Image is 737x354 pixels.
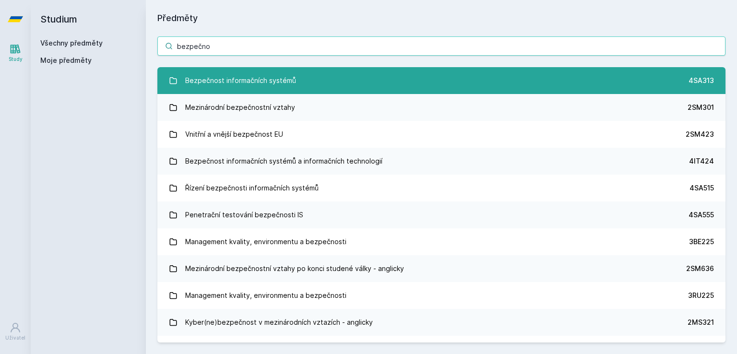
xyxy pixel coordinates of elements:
div: Vnitřní a vnější bezpečnost EU [185,125,283,144]
div: Penetrační testování bezpečnosti IS [185,205,303,224]
div: 4SA555 [689,210,714,220]
div: Mezinárodní bezpečnostní vztahy po konci studené války - anglicky [185,259,404,278]
div: 3RU225 [688,291,714,300]
a: Study [2,38,29,68]
div: Management kvality, environmentu a bezpečnosti [185,286,346,305]
div: Mezinárodní bezpečnostní vztahy [185,98,295,117]
a: Mezinárodní bezpečnostní vztahy 2SM301 [157,94,725,121]
div: 2SM301 [688,103,714,112]
div: 2SM423 [686,130,714,139]
div: Management kvality, environmentu a bezpečnosti [185,232,346,251]
a: Bezpečnost informačních systémů 4SA313 [157,67,725,94]
div: 4SA313 [689,76,714,85]
div: Uživatel [5,334,25,342]
a: Bezpečnost informačních systémů a informačních technologií 4IT424 [157,148,725,175]
a: Mezinárodní bezpečnostní vztahy po konci studené války - anglicky 2SM636 [157,255,725,282]
div: Bezpečnost informačních systémů a informačních technologií [185,152,382,171]
a: Management kvality, environmentu a bezpečnosti 3RU225 [157,282,725,309]
div: Bezpečnost informačních systémů [185,71,296,90]
div: Řízení bezpečnosti informačních systémů [185,178,319,198]
div: Kyber(ne)bezpečnost v mezinárodních vztazích - anglicky [185,313,373,332]
div: 4SA515 [689,183,714,193]
a: Penetrační testování bezpečnosti IS 4SA555 [157,201,725,228]
div: 2SM636 [686,264,714,273]
a: Management kvality, environmentu a bezpečnosti 3BE225 [157,228,725,255]
a: Kyber(ne)bezpečnost v mezinárodních vztazích - anglicky 2MS321 [157,309,725,336]
div: Study [9,56,23,63]
div: 4IT424 [689,156,714,166]
a: Řízení bezpečnosti informačních systémů 4SA515 [157,175,725,201]
a: Uživatel [2,317,29,346]
a: Vnitřní a vnější bezpečnost EU 2SM423 [157,121,725,148]
a: Všechny předměty [40,39,103,47]
span: Moje předměty [40,56,92,65]
input: Název nebo ident předmětu… [157,36,725,56]
div: 2MS321 [688,318,714,327]
div: 3BE225 [689,237,714,247]
h1: Předměty [157,12,725,25]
